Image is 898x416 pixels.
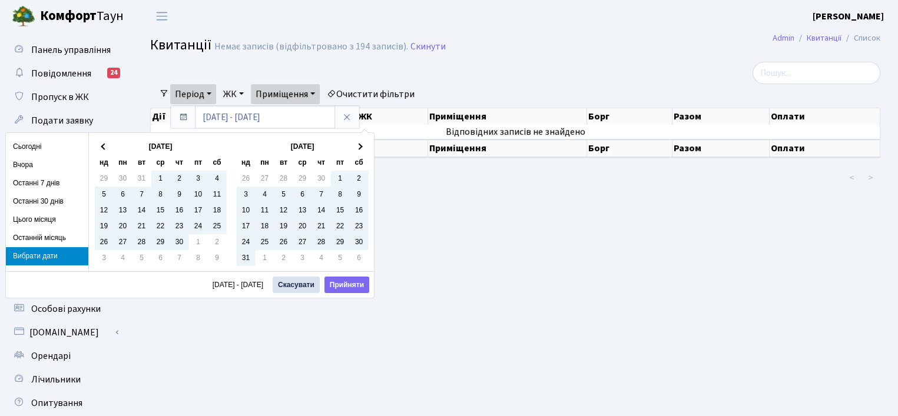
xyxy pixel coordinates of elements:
span: Орендарі [31,350,71,362]
td: 21 [132,218,151,234]
li: Останні 7 днів [6,174,88,192]
b: [PERSON_NAME] [813,10,884,23]
td: 13 [293,202,312,218]
td: 27 [293,234,312,250]
th: пн [256,155,274,171]
td: 25 [208,218,227,234]
th: ЖК [357,108,428,125]
span: Панель управління [31,44,111,56]
th: Приміщення [428,108,587,125]
td: 2 [274,250,293,266]
img: logo.png [12,5,35,28]
td: 7 [132,187,151,202]
li: Вибрати дати [6,247,88,265]
span: Подати заявку [31,114,93,127]
a: [PERSON_NAME] [813,9,884,24]
a: Орендарі [6,344,124,368]
td: 4 [114,250,132,266]
td: 7 [170,250,189,266]
a: [DOMAIN_NAME] [6,321,124,344]
td: 27 [114,234,132,250]
td: 17 [189,202,208,218]
td: 3 [293,250,312,266]
a: Опитування [6,391,124,415]
th: Разом [672,108,770,125]
li: Список [841,32,880,45]
td: 16 [170,202,189,218]
td: 6 [151,250,170,266]
th: пт [189,155,208,171]
td: 28 [274,171,293,187]
td: 2 [350,171,369,187]
td: 29 [293,171,312,187]
span: Квитанції [150,35,211,55]
td: 5 [274,187,293,202]
a: Очистити фільтри [322,84,419,104]
td: 11 [208,187,227,202]
td: 6 [114,187,132,202]
td: 5 [95,187,114,202]
td: 2 [170,171,189,187]
th: нд [237,155,256,171]
td: 29 [331,234,350,250]
span: Пропуск в ЖК [31,91,89,104]
td: 14 [132,202,151,218]
th: нд [95,155,114,171]
li: Сьогодні [6,138,88,156]
th: Оплати [770,139,880,157]
td: 1 [151,171,170,187]
nav: breadcrumb [755,26,898,51]
th: [DATE] [256,139,350,155]
td: 3 [189,171,208,187]
li: Вчора [6,156,88,174]
a: Квитанції [807,32,841,44]
td: 19 [274,218,293,234]
td: 3 [95,250,114,266]
td: 13 [114,202,132,218]
td: 10 [189,187,208,202]
td: 5 [331,250,350,266]
td: 1 [189,234,208,250]
th: пн [114,155,132,171]
td: 9 [350,187,369,202]
th: чт [312,155,331,171]
li: Цього місяця [6,211,88,229]
th: ЖК [357,139,428,157]
input: Пошук... [753,62,880,84]
th: чт [170,155,189,171]
td: 26 [274,234,293,250]
a: Приміщення [251,84,320,104]
td: 31 [237,250,256,266]
td: 15 [151,202,170,218]
div: 24 [107,68,120,78]
th: пт [331,155,350,171]
td: 5 [132,250,151,266]
th: сб [208,155,227,171]
th: Борг [587,139,672,157]
th: ср [151,155,170,171]
td: 24 [237,234,256,250]
a: Панель управління [6,38,124,62]
span: Повідомлення [31,67,91,80]
td: 4 [312,250,331,266]
a: Admin [773,32,794,44]
td: 12 [95,202,114,218]
td: 6 [350,250,369,266]
td: 22 [151,218,170,234]
td: 28 [132,234,151,250]
b: Комфорт [40,6,97,25]
th: вт [132,155,151,171]
a: Подати заявку [6,109,124,132]
td: 22 [331,218,350,234]
a: Період [170,84,216,104]
span: Лічильники [31,373,81,386]
a: Повідомлення24 [6,62,124,85]
span: Опитування [31,397,82,410]
div: Немає записів (відфільтровано з 194 записів). [214,41,408,52]
a: Лічильники [6,368,124,391]
td: 30 [312,171,331,187]
td: 9 [208,250,227,266]
td: 29 [151,234,170,250]
button: Переключити навігацію [147,6,177,26]
td: 18 [256,218,274,234]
